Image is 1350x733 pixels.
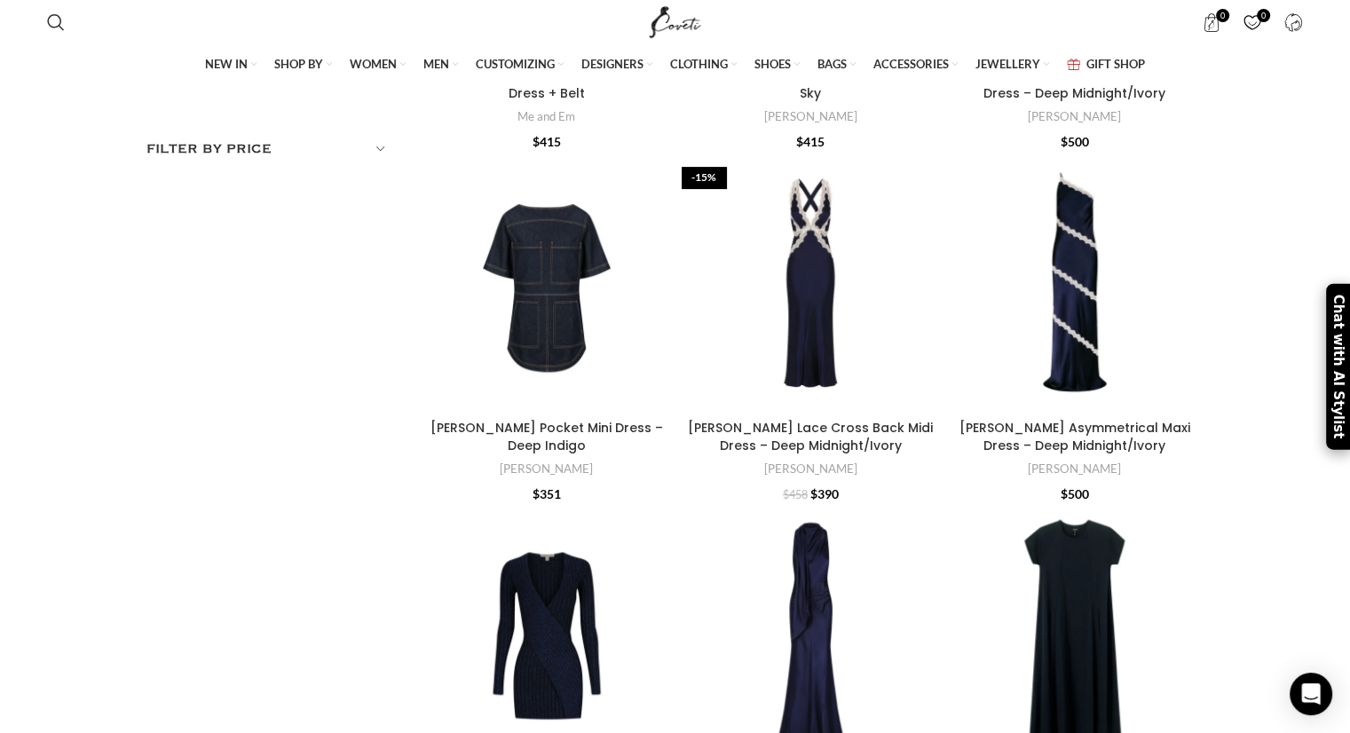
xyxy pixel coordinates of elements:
bdi: 458 [783,488,808,501]
a: Me and Em [517,109,575,123]
span: DESIGNERS [581,56,643,72]
span: SHOP BY [274,56,323,72]
a: [PERSON_NAME] [500,461,593,476]
bdi: 415 [533,134,561,149]
a: [PERSON_NAME] [1028,461,1121,476]
bdi: 390 [810,486,839,501]
bdi: 351 [533,486,561,501]
a: WOMEN [350,46,406,83]
span: $ [533,134,540,149]
a: GIFT SHOP [1067,46,1145,83]
a: ACCESSORIES [873,46,958,83]
bdi: 500 [1061,486,1089,501]
span: $ [533,486,540,501]
span: CLOTHING [670,56,728,72]
span: NEW IN [205,56,248,72]
a: Site logo [645,13,705,28]
a: MEN [423,46,458,83]
span: 0 [1216,9,1229,22]
a: CLOTHING [670,46,737,83]
div: My Wishlist [1235,4,1271,40]
span: MEN [423,56,449,72]
a: [PERSON_NAME] Pocket Mini Dress – Deep Indigo [430,419,663,454]
span: -15% [682,167,726,188]
a: NEW IN [205,46,257,83]
a: [PERSON_NAME] Asymmetrical Maxi Dress – Deep Midnight/Ivory [959,419,1190,454]
bdi: 415 [796,134,825,149]
span: $ [1061,486,1068,501]
h5: Filter by price [146,139,391,159]
span: BAGS [817,56,847,72]
span: 0 [1257,9,1270,22]
a: Cheesecloth Broderie Short Swing Dress + Belt [437,67,657,102]
a: [PERSON_NAME] [764,109,857,123]
a: BAGS [817,46,856,83]
span: $ [783,488,789,501]
img: GiftBag [1067,59,1080,70]
a: 0 [1235,4,1271,40]
a: [PERSON_NAME] [1028,109,1121,123]
bdi: 500 [1061,134,1089,149]
a: CUSTOMIZING [476,46,564,83]
span: WOMEN [350,56,397,72]
a: SHOES [754,46,800,83]
span: ACCESSORIES [873,56,949,72]
a: [PERSON_NAME] Lace Cross Back Midi Dress – Deep Midnight/Ivory [688,419,933,454]
a: Search [38,4,74,40]
a: [PERSON_NAME] [764,461,857,476]
div: Main navigation [38,46,1312,83]
span: GIFT SHOP [1086,56,1145,72]
span: JEWELLERY [975,56,1040,72]
span: $ [1061,134,1068,149]
a: 0 [1194,4,1230,40]
span: $ [810,486,817,501]
div: Open Intercom Messenger [1290,673,1332,715]
a: DESIGNERS [581,46,652,83]
a: Livia One Shoulder Maxi Dress – Night Sky [691,67,930,102]
a: -15% [682,154,941,413]
a: JEWELLERY [975,46,1049,83]
a: [PERSON_NAME] Cross Back Split Maxi Dress – Deep Midnight/Ivory [951,67,1197,102]
span: CUSTOMIZING [476,56,555,72]
span: $ [796,134,803,149]
span: SHOES [754,56,791,72]
a: SHOP BY [274,46,332,83]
